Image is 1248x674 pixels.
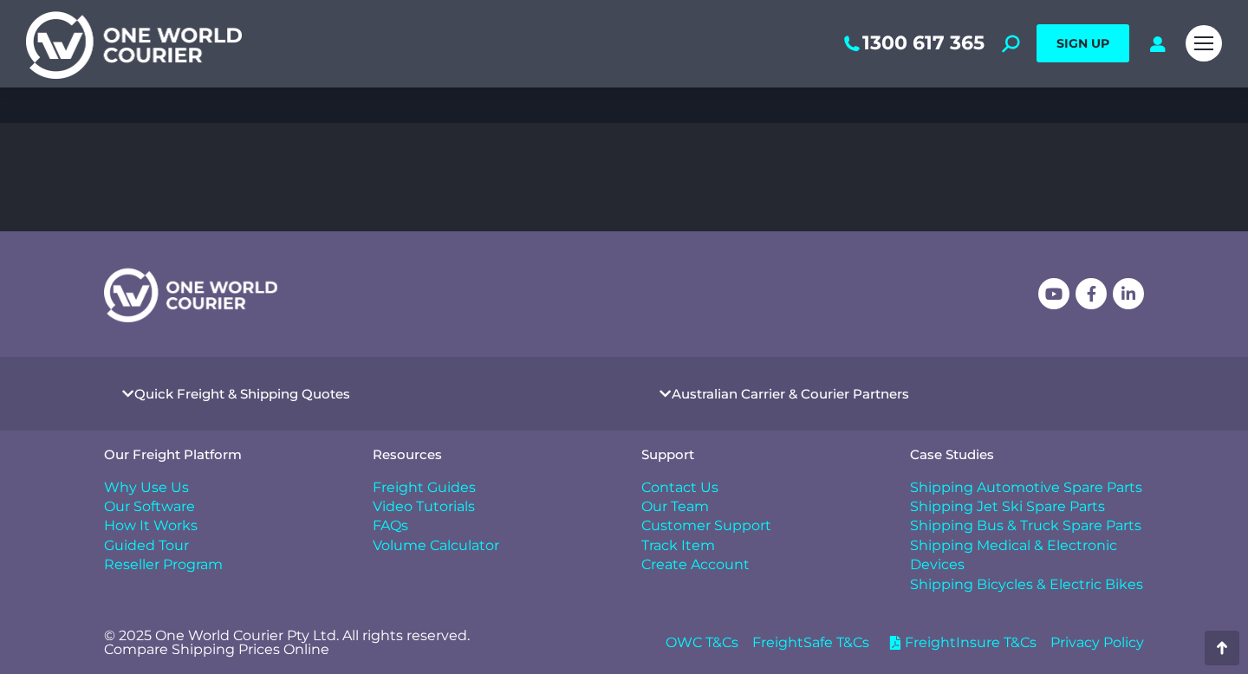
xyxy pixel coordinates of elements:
span: Customer Support [641,516,771,535]
span: Track Item [641,536,715,555]
span: Shipping Bicycles & Electric Bikes [910,575,1143,594]
span: Guided Tour [104,536,189,555]
a: Reseller Program [104,555,338,574]
h4: Support [641,448,875,461]
a: Video Tutorials [373,497,607,516]
a: Volume Calculator [373,536,607,555]
a: Create Account [641,555,875,574]
span: Reseller Program [104,555,223,574]
a: Mobile menu icon [1186,25,1222,62]
a: Contact Us [641,478,875,497]
span: Shipping Bus & Truck Spare Parts [910,516,1141,535]
a: Why Use Us [104,478,338,497]
span: Video Tutorials [373,497,475,516]
span: Our Team [641,497,709,516]
a: OWC T&Cs [666,633,738,652]
a: Privacy Policy [1050,633,1144,652]
a: SIGN UP [1037,24,1129,62]
a: FreightSafe T&Cs [752,633,869,652]
a: Shipping Automotive Spare Parts [910,478,1144,497]
a: Our Software [104,497,338,516]
span: Contact Us [641,478,718,497]
span: Volume Calculator [373,536,499,555]
span: Our Software [104,497,195,516]
a: Shipping Medical & Electronic Devices [910,536,1144,575]
span: Create Account [641,555,750,574]
span: Shipping Automotive Spare Parts [910,478,1142,497]
a: Customer Support [641,516,875,535]
span: Freight Guides [373,478,476,497]
p: © 2025 One World Courier Pty Ltd. All rights reserved. Compare Shipping Prices Online [104,629,607,657]
span: SIGN UP [1056,36,1109,51]
img: One World Courier [26,9,242,79]
a: Our Team [641,497,875,516]
a: FreightInsure T&Cs [883,633,1037,652]
a: Guided Tour [104,536,338,555]
a: Australian Carrier & Courier Partners [672,387,909,400]
a: 1300 617 365 [841,32,985,55]
a: Quick Freight & Shipping Quotes [134,387,350,400]
h4: Our Freight Platform [104,448,338,461]
a: Shipping Jet Ski Spare Parts [910,497,1144,516]
a: Shipping Bicycles & Electric Bikes [910,575,1144,594]
h4: Case Studies [910,448,1144,461]
span: FreightInsure T&Cs [900,633,1037,652]
span: FAQs [373,516,408,535]
a: How It Works [104,516,338,535]
iframe: Contact Interest Form [351,132,897,223]
h4: Resources [373,448,607,461]
a: Freight Guides [373,478,607,497]
a: Shipping Bus & Truck Spare Parts [910,516,1144,535]
a: Track Item [641,536,875,555]
span: Why Use Us [104,478,189,497]
span: Shipping Jet Ski Spare Parts [910,497,1105,516]
span: How It Works [104,516,198,535]
a: FAQs [373,516,607,535]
